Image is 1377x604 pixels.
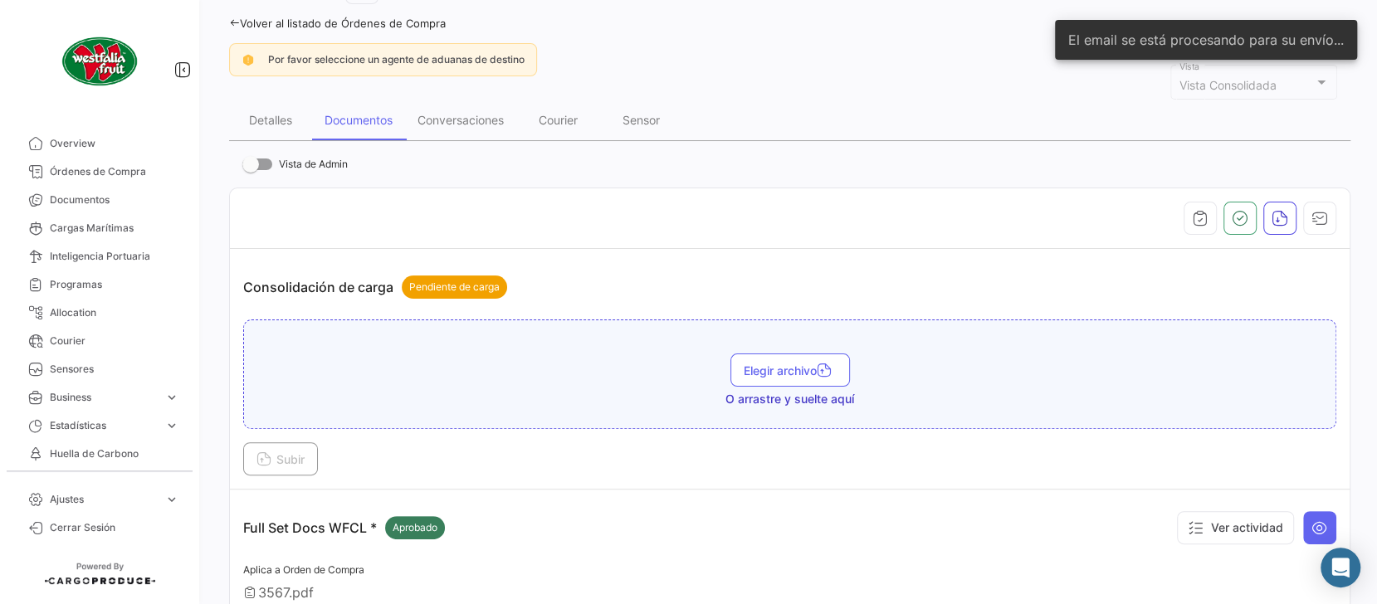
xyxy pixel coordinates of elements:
[249,113,292,127] div: Detalles
[50,390,158,405] span: Business
[13,440,186,468] a: Huella de Carbono
[13,186,186,214] a: Documentos
[50,249,179,264] span: Inteligencia Portuaria
[243,275,507,299] p: Consolidación de carga
[164,492,179,507] span: expand_more
[325,113,393,127] div: Documentos
[164,418,179,433] span: expand_more
[1321,548,1360,587] div: Abrir Intercom Messenger
[50,446,179,461] span: Huella de Carbono
[164,390,179,405] span: expand_more
[256,452,305,466] span: Subir
[725,391,854,407] span: O arrastre y suelte aquí
[409,280,500,295] span: Pendiente de carga
[13,214,186,242] a: Cargas Marítimas
[279,154,348,174] span: Vista de Admin
[243,563,364,576] span: Aplica a Orden de Compra
[243,516,445,539] p: Full Set Docs WFCL *
[1177,511,1294,544] button: Ver actividad
[50,492,158,507] span: Ajustes
[1068,32,1344,48] span: El email se está procesando para su envío...
[50,221,179,236] span: Cargas Marítimas
[258,584,314,601] span: 3567.pdf
[50,277,179,292] span: Programas
[539,113,578,127] div: Courier
[623,113,660,127] div: Sensor
[1179,78,1277,92] span: Vista Consolidada
[13,299,186,327] a: Allocation
[13,355,186,383] a: Sensores
[13,129,186,158] a: Overview
[13,327,186,355] a: Courier
[50,164,179,179] span: Órdenes de Compra
[50,418,158,433] span: Estadísticas
[50,520,179,535] span: Cerrar Sesión
[229,17,446,30] a: Volver al listado de Órdenes de Compra
[50,192,179,207] span: Documentos
[744,363,837,377] span: Elegir archivo
[730,353,850,387] button: Elegir archivo
[268,53,525,66] span: Por favor seleccione un agente de aduanas de destino
[243,442,318,475] button: Subir
[50,334,179,348] span: Courier
[393,520,437,535] span: Aprobado
[50,136,179,151] span: Overview
[13,242,186,270] a: Inteligencia Portuaria
[13,158,186,186] a: Órdenes de Compra
[58,20,141,103] img: client-50.png
[13,270,186,299] a: Programas
[50,305,179,320] span: Allocation
[417,113,504,127] div: Conversaciones
[50,362,179,377] span: Sensores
